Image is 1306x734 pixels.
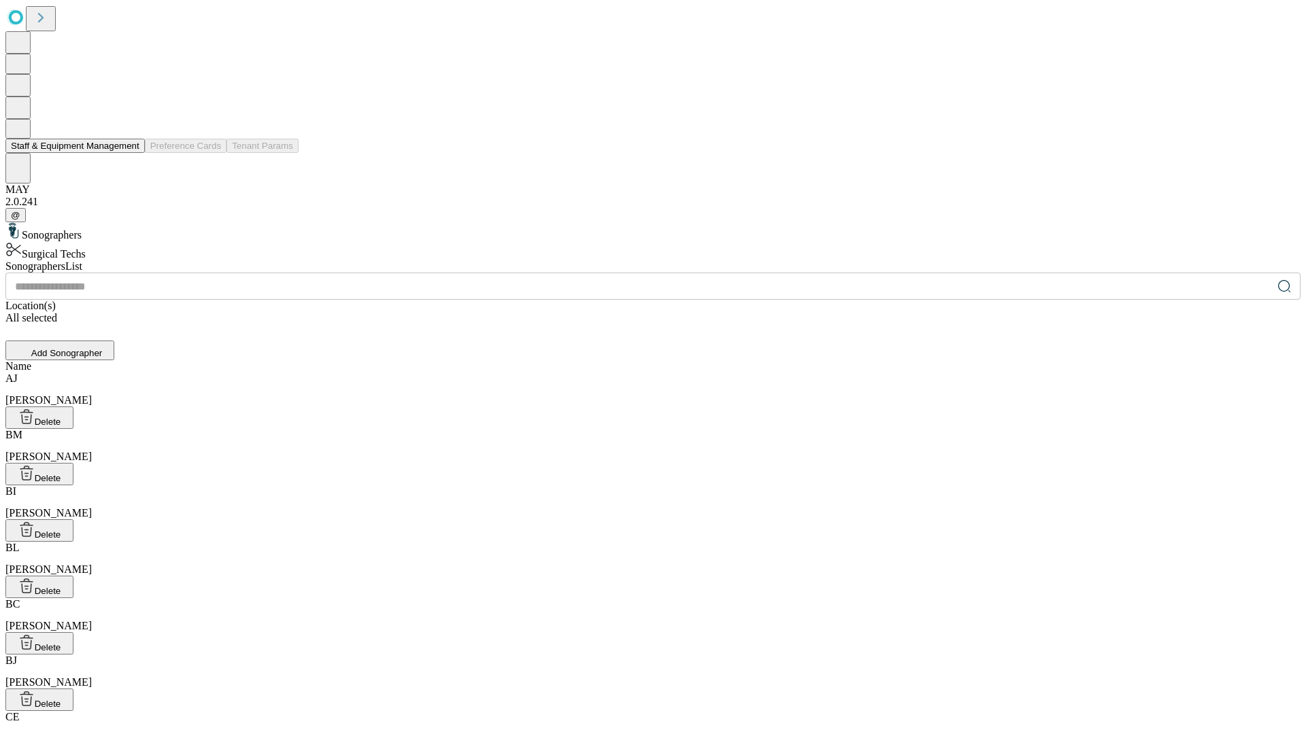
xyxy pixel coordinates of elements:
[5,542,19,553] span: BL
[5,429,1301,463] div: [PERSON_NAME]
[35,417,61,427] span: Delete
[5,429,22,440] span: BM
[5,241,1301,260] div: Surgical Techs
[5,598,1301,632] div: [PERSON_NAME]
[35,473,61,483] span: Delete
[5,576,73,598] button: Delete
[11,210,20,220] span: @
[5,485,1301,519] div: [PERSON_NAME]
[35,586,61,596] span: Delete
[5,340,114,360] button: Add Sonographer
[227,139,299,153] button: Tenant Params
[5,406,73,429] button: Delete
[5,519,73,542] button: Delete
[5,372,18,384] span: AJ
[5,632,73,654] button: Delete
[5,542,1301,576] div: [PERSON_NAME]
[5,654,17,666] span: BJ
[5,485,16,497] span: BI
[5,312,1301,324] div: All selected
[5,360,1301,372] div: Name
[5,688,73,711] button: Delete
[5,372,1301,406] div: [PERSON_NAME]
[5,139,145,153] button: Staff & Equipment Management
[5,711,19,722] span: CE
[5,183,1301,196] div: MAY
[35,642,61,652] span: Delete
[5,598,20,610] span: BC
[31,348,102,358] span: Add Sonographer
[5,463,73,485] button: Delete
[5,260,1301,273] div: Sonographers List
[5,222,1301,241] div: Sonographers
[5,654,1301,688] div: [PERSON_NAME]
[145,139,227,153] button: Preference Cards
[35,529,61,540] span: Delete
[5,208,26,222] button: @
[5,196,1301,208] div: 2.0.241
[5,300,56,311] span: Location(s)
[35,699,61,709] span: Delete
